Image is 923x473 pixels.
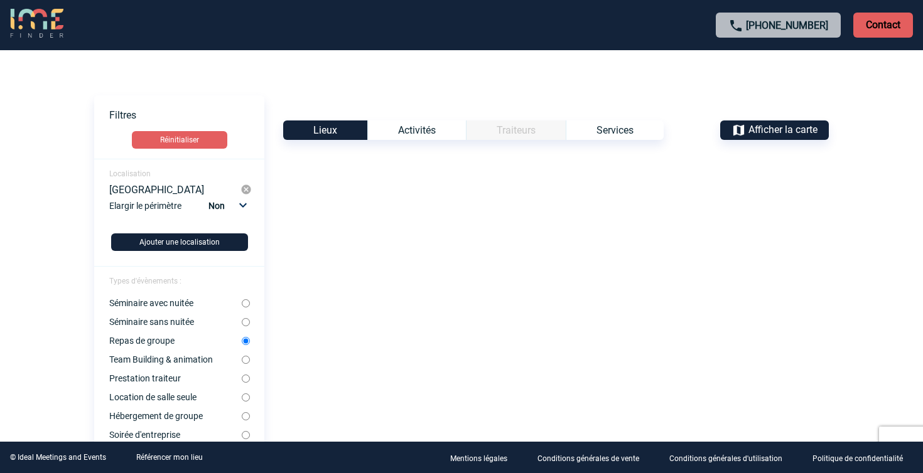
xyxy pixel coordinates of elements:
span: Types d'évènements : [109,277,181,285]
p: Contact [853,13,913,38]
span: Afficher la carte [748,124,818,136]
a: Conditions générales d'utilisation [659,452,802,464]
a: Référencer mon lieu [136,453,203,462]
div: Lieux [283,120,367,140]
label: Location de salle seule [109,392,242,402]
a: Conditions générales de vente [527,452,659,464]
label: Séminaire avec nuitée [109,298,242,308]
span: Localisation [109,169,151,178]
a: Politique de confidentialité [802,452,923,464]
div: [GEOGRAPHIC_DATA] [109,184,240,195]
div: Services [566,120,664,140]
img: cancel-24-px-g.png [240,184,252,195]
div: Catégorie non disponible pour le type d’Événement sélectionné [466,120,566,140]
p: Mentions légales [450,454,507,463]
img: call-24-px.png [728,18,743,33]
a: Mentions légales [440,452,527,464]
label: Séminaire sans nuitée [109,317,242,327]
a: Réinitialiser [94,131,264,149]
label: Prestation traiteur [109,373,242,383]
button: Réinitialiser [132,131,227,149]
a: [PHONE_NUMBER] [746,19,828,31]
p: Conditions générales de vente [537,454,639,463]
p: Politique de confidentialité [812,454,903,463]
div: Activités [367,120,466,140]
p: Filtres [109,109,264,121]
label: Team Building & animation [109,354,242,364]
button: Ajouter une localisation [111,233,248,251]
label: Hébergement de groupe [109,411,242,421]
label: Soirée d'entreprise [109,430,242,440]
div: Elargir le périmètre [109,198,252,223]
p: Conditions générales d'utilisation [669,454,782,463]
label: Repas de groupe [109,336,242,346]
div: © Ideal Meetings and Events [10,453,106,462]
